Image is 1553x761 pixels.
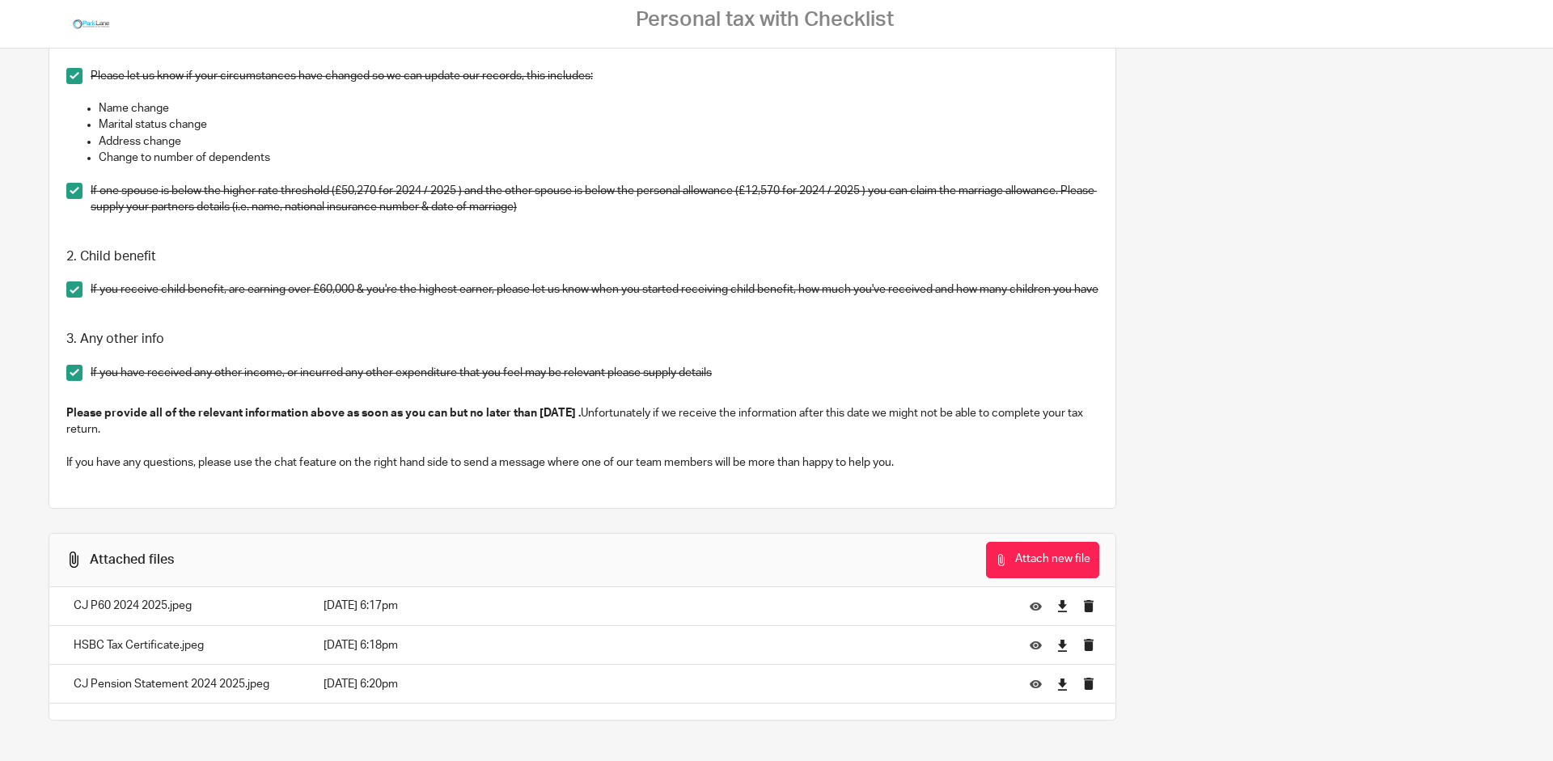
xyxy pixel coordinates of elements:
p: [DATE] 6:20pm [324,676,1005,692]
a: Download [1056,637,1068,653]
div: Attached files [90,552,174,569]
h2: Personal tax with Checklist [636,7,894,32]
p: Name change [99,100,1098,116]
p: Address change [99,133,1098,150]
p: Please let us know if your circumstances have changed so we can update our records, this includes: [91,68,1098,84]
h3: 3. Any other info [66,331,1098,348]
p: Marital status change [99,116,1098,133]
p: If you have received any other income, or incurred any other expenditure that you feel may be rel... [91,365,1098,381]
p: [DATE] 6:17pm [324,598,1005,614]
img: Park-Lane_9(72).jpg [71,12,112,36]
p: CJ P60 2024 2025.jpeg [74,598,291,614]
a: Download [1056,598,1068,614]
p: Unfortunately if we receive the information after this date we might not be able to complete your... [66,405,1098,438]
p: If one spouse is below the higher rate threshold (£50,270 for 2024 / 2025 ) and the other spouse ... [91,183,1098,216]
p: HSBC Tax Certificate.jpeg [74,637,291,653]
p: If you have any questions, please use the chat feature on the right hand side to send a message w... [66,454,1098,471]
strong: Please provide all of the relevant information above as soon as you can but no later than [DATE] . [66,408,581,419]
a: Download [1056,676,1068,692]
p: Change to number of dependents [99,150,1098,166]
p: CJ Pension Statement 2024 2025.jpeg [74,676,291,692]
button: Attach new file [986,542,1099,578]
p: [DATE] 6:18pm [324,637,1005,653]
h3: 2. Child benefit [66,248,1098,265]
p: If you receive child benefit, are earning over £60,000 & you're the highest earner, please let us... [91,281,1098,298]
